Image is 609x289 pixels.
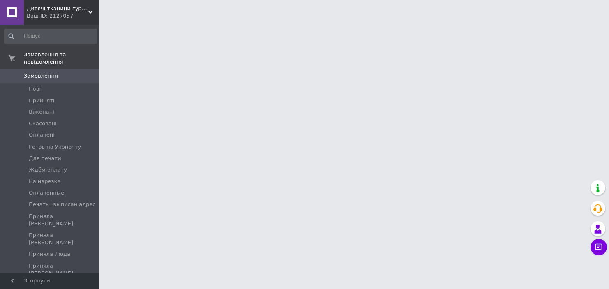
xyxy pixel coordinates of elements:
span: Оплаченные [29,189,64,197]
span: Замовлення та повідомлення [24,51,99,66]
span: Виконані [29,108,54,116]
span: Готов на Укрпочту [29,143,81,151]
span: На нарезке [29,178,60,185]
span: Приняла [PERSON_NAME] [29,213,96,227]
span: Прийняті [29,97,54,104]
span: Замовлення [24,72,58,80]
span: Ждём оплату [29,166,67,174]
span: Скасовані [29,120,57,127]
div: Ваш ID: 2127057 [27,12,99,20]
span: Оплачені [29,131,55,139]
span: Приняла Люда [29,250,70,258]
span: Для печати [29,155,61,162]
span: Приняла [PERSON_NAME] [29,232,96,246]
span: Нові [29,85,41,93]
input: Пошук [4,29,97,44]
span: Приняла [PERSON_NAME] [29,262,96,277]
button: Чат з покупцем [591,239,607,255]
span: Печать+выписан адрес [29,201,96,208]
span: Дитячі тканини гуртом і в роздріб [27,5,88,12]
